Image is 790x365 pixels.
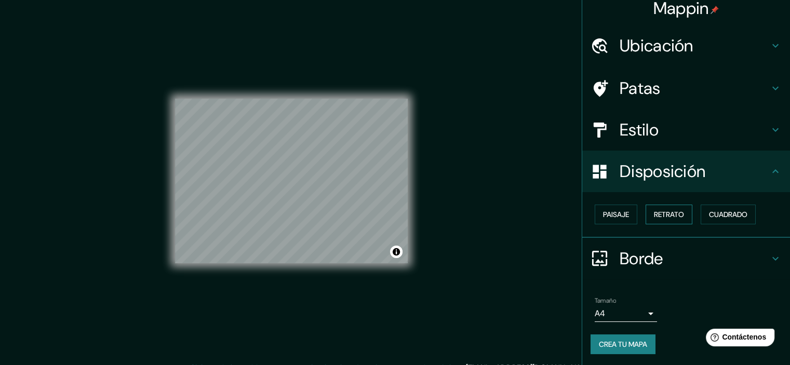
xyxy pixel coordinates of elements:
button: Crea tu mapa [591,334,655,354]
button: Paisaje [595,205,637,224]
canvas: Mapa [175,99,408,263]
div: Estilo [582,109,790,151]
iframe: Lanzador de widgets de ayuda [698,325,779,354]
font: Paisaje [603,210,629,219]
font: Crea tu mapa [599,340,647,349]
img: pin-icon.png [711,6,719,14]
font: Estilo [620,119,659,141]
font: A4 [595,308,605,319]
font: Disposición [620,160,705,182]
font: Cuadrado [709,210,747,219]
font: Borde [620,248,663,269]
button: Retrato [646,205,692,224]
div: Disposición [582,151,790,192]
div: Ubicación [582,25,790,66]
font: Retrato [654,210,684,219]
div: Patas [582,67,790,109]
font: Ubicación [620,35,693,57]
font: Tamaño [595,296,616,305]
div: A4 [595,305,657,322]
button: Activar o desactivar atribución [390,246,403,258]
button: Cuadrado [701,205,756,224]
div: Borde [582,238,790,279]
font: Patas [620,77,661,99]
